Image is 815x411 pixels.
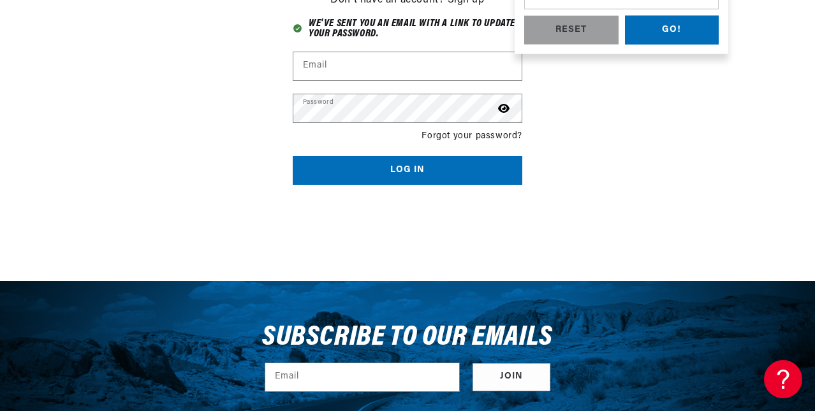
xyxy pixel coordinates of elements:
[293,18,522,39] h3: We've sent you an email with a link to update your password.
[625,16,719,45] div: GO!
[262,326,553,350] h3: Subscribe to our emails
[473,363,550,392] button: Subscribe
[422,129,522,143] a: Forgot your password?
[293,156,522,185] button: Log in
[524,16,619,45] div: RESET
[293,52,522,80] input: Email
[265,363,459,391] input: Email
